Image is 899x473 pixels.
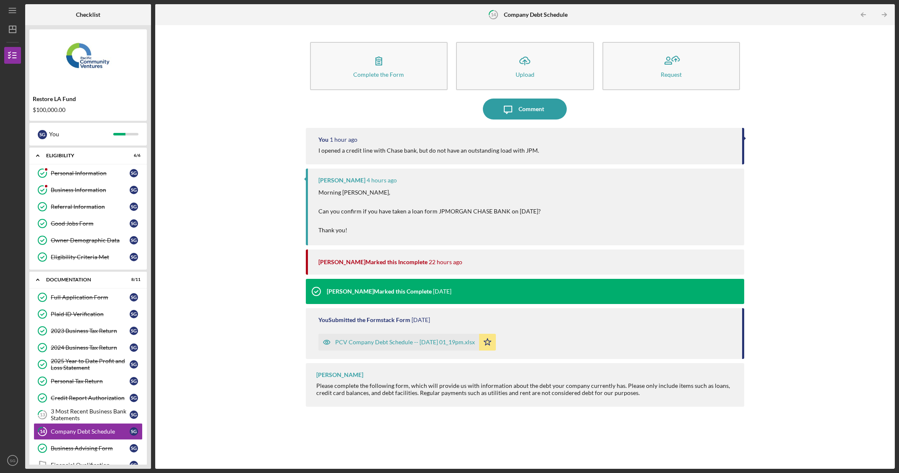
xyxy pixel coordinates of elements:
[51,445,130,452] div: Business Advising Form
[34,232,143,249] a: Owner Demographic DataSG
[130,461,138,469] div: S G
[51,294,130,301] div: Full Application Form
[125,153,141,158] div: 6 / 6
[51,462,130,468] div: Financial Qualification
[130,394,138,402] div: S G
[51,395,130,401] div: Credit Report Authorization
[130,293,138,301] div: S G
[34,289,143,306] a: Full Application FormSG
[429,259,462,265] time: 2025-10-06 23:37
[130,169,138,177] div: S G
[34,215,143,232] a: Good Jobs FormSG
[353,71,404,78] div: Complete the Form
[51,344,130,351] div: 2024 Business Tax Return
[29,34,147,84] img: Product logo
[34,339,143,356] a: 2024 Business Tax ReturnSG
[602,42,740,90] button: Request
[51,358,130,371] div: 2025 Year to Date Profit and Loss Statement
[51,170,130,177] div: Personal Information
[51,187,130,193] div: Business Information
[4,452,21,469] button: SG
[130,236,138,244] div: S G
[51,428,130,435] div: Company Debt Schedule
[661,71,682,78] div: Request
[51,203,130,210] div: Referral Information
[40,429,45,434] tspan: 14
[76,11,100,18] b: Checklist
[130,377,138,385] div: S G
[130,186,138,194] div: S G
[46,277,120,282] div: Documentation
[38,130,47,139] div: S G
[51,254,130,260] div: Eligibility Criteria Met
[130,219,138,228] div: S G
[318,317,410,323] div: You Submitted the Formstack Form
[130,444,138,452] div: S G
[433,288,451,295] time: 2025-09-24 20:49
[125,277,141,282] div: 8 / 11
[34,406,143,423] a: 133 Most Recent Business Bank StatementsSG
[34,423,143,440] a: 14Company Debt ScheduleSG
[456,42,594,90] button: Upload
[34,390,143,406] a: Credit Report AuthorizationSG
[51,220,130,227] div: Good Jobs Form
[335,339,475,346] div: PCV Company Debt Schedule -- [DATE] 01_19pm.xlsx
[130,343,138,352] div: S G
[483,99,567,120] button: Comment
[367,177,397,184] time: 2025-10-07 17:08
[34,182,143,198] a: Business InformationSG
[33,107,143,113] div: $100,000.00
[130,203,138,211] div: S G
[46,153,120,158] div: Eligibility
[34,198,143,215] a: Referral InformationSG
[504,11,568,18] b: Company Debt Schedule
[318,177,365,184] div: [PERSON_NAME]
[519,99,544,120] div: Comment
[130,327,138,335] div: S G
[316,372,363,378] div: [PERSON_NAME]
[130,310,138,318] div: S G
[34,440,143,457] a: Business Advising FormSG
[130,427,138,436] div: S G
[318,259,427,265] div: [PERSON_NAME] Marked this Incomplete
[34,322,143,339] a: 2023 Business Tax ReturnSG
[516,71,534,78] div: Upload
[51,327,130,334] div: 2023 Business Tax Return
[51,311,130,317] div: Plaid ID Verification
[327,288,432,295] div: [PERSON_NAME] Marked this Complete
[51,378,130,385] div: Personal Tax Return
[318,188,541,235] p: Morning [PERSON_NAME], Can you confirm if you have taken a loan form JPMORGAN CHASE BANK on [DATE...
[49,127,113,141] div: You
[318,147,539,154] div: I opened a credit line with Chase bank, but do not have an outstanding load with JPM.
[412,317,430,323] time: 2025-09-24 17:19
[34,249,143,265] a: Eligibility Criteria MetSG
[10,458,16,463] text: SG
[330,136,357,143] time: 2025-10-07 21:15
[51,237,130,244] div: Owner Demographic Data
[310,42,448,90] button: Complete the Form
[490,12,496,17] tspan: 14
[40,412,45,418] tspan: 13
[51,408,130,421] div: 3 Most Recent Business Bank Statements
[316,382,736,396] div: Please complete the following form, which will provide us with information about the debt your co...
[130,253,138,261] div: S G
[34,165,143,182] a: Personal InformationSG
[33,96,143,102] div: Restore LA Fund
[130,411,138,419] div: S G
[34,373,143,390] a: Personal Tax ReturnSG
[318,334,496,351] button: PCV Company Debt Schedule -- [DATE] 01_19pm.xlsx
[130,360,138,369] div: S G
[34,356,143,373] a: 2025 Year to Date Profit and Loss StatementSG
[318,136,328,143] div: You
[34,306,143,322] a: Plaid ID VerificationSG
